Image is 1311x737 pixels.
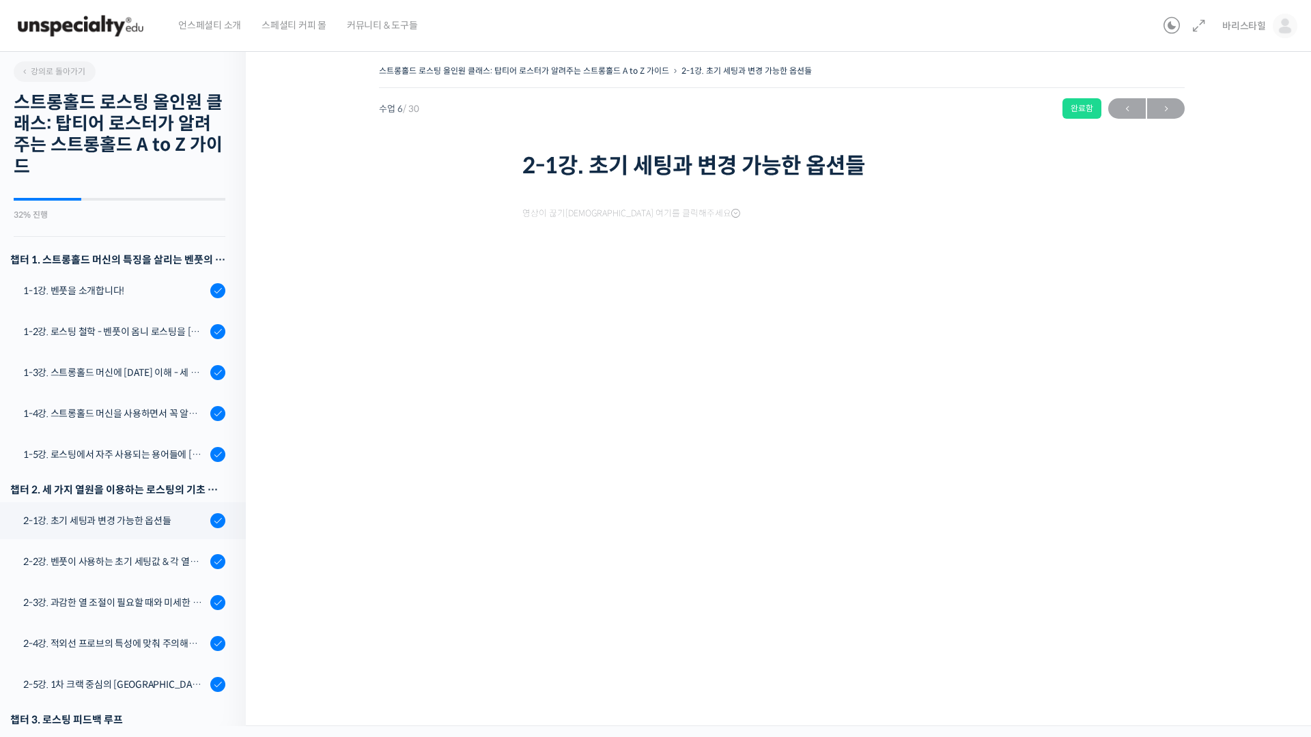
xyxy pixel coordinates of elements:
[14,61,96,82] a: 강의로 돌아가기
[522,153,1041,179] h1: 2-1강. 초기 세팅과 변경 가능한 옵션들
[23,595,206,610] div: 2-3강. 과감한 열 조절이 필요할 때와 미세한 열 조절이 필요할 때
[522,208,740,219] span: 영상이 끊기[DEMOGRAPHIC_DATA] 여기를 클릭해주세요
[14,211,225,219] div: 32% 진행
[23,283,206,298] div: 1-1강. 벤풋을 소개합니다!
[23,636,206,651] div: 2-4강. 적외선 프로브의 특성에 맞춰 주의해야 할 점들
[1147,98,1185,119] a: 다음→
[1222,20,1266,32] span: 바리스타힐
[681,66,812,76] a: 2-1강. 초기 세팅과 변경 가능한 옵션들
[23,513,206,528] div: 2-1강. 초기 세팅과 변경 가능한 옵션들
[23,447,206,462] div: 1-5강. 로스팅에서 자주 사용되는 용어들에 [DATE] 이해
[1108,100,1146,118] span: ←
[23,365,206,380] div: 1-3강. 스트롱홀드 머신에 [DATE] 이해 - 세 가지 열원이 만들어내는 변화
[23,406,206,421] div: 1-4강. 스트롱홀드 머신을 사용하면서 꼭 알고 있어야 할 유의사항
[1147,100,1185,118] span: →
[14,92,225,177] h2: 스트롱홀드 로스팅 올인원 클래스: 탑티어 로스터가 알려주는 스트롱홀드 A to Z 가이드
[20,66,85,76] span: 강의로 돌아가기
[23,554,206,569] div: 2-2강. 벤풋이 사용하는 초기 세팅값 & 각 열원이 하는 역할
[379,66,669,76] a: 스트롱홀드 로스팅 올인원 클래스: 탑티어 로스터가 알려주는 스트롱홀드 A to Z 가이드
[23,677,206,692] div: 2-5강. 1차 크랙 중심의 [GEOGRAPHIC_DATA]에 관하여
[403,103,419,115] span: / 30
[379,104,419,113] span: 수업 6
[10,710,225,729] div: 챕터 3. 로스팅 피드백 루프
[23,324,206,339] div: 1-2강. 로스팅 철학 - 벤풋이 옴니 로스팅을 [DATE] 않는 이유
[10,250,225,269] h3: 챕터 1. 스트롱홀드 머신의 특징을 살리는 벤풋의 로스팅 방식
[1108,98,1146,119] a: ←이전
[10,480,225,499] div: 챕터 2. 세 가지 열원을 이용하는 로스팅의 기초 설계
[1062,98,1101,119] div: 완료함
